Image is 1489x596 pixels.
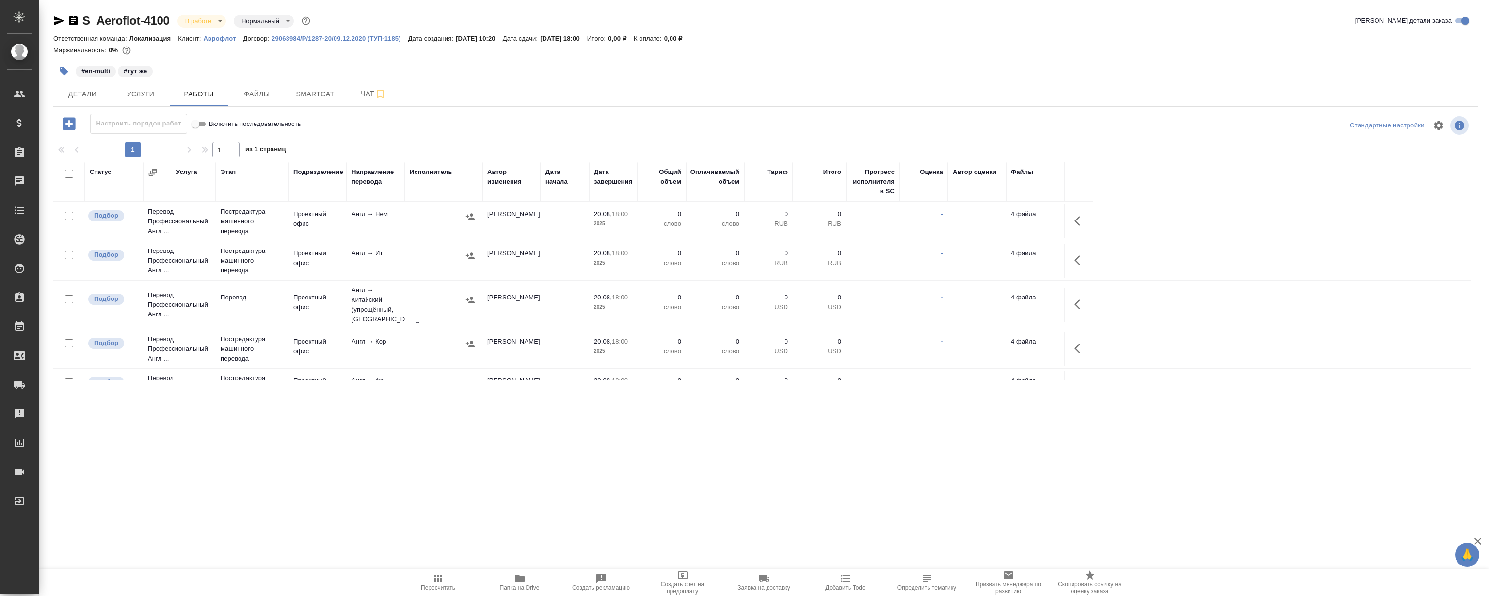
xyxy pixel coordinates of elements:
p: Клиент: [178,35,203,42]
p: USD [749,346,788,356]
p: 20.08, [594,377,612,384]
span: Smartcat [292,88,338,100]
button: Скопировать ссылку для ЯМессенджера [53,15,65,27]
button: Назначить [463,209,478,224]
div: Услуга [176,167,197,177]
span: Чат [350,88,397,100]
p: USD [798,346,841,356]
p: Подбор [94,211,118,220]
p: Локализация [129,35,178,42]
p: [DATE] 18:00 [540,35,587,42]
p: RUB [798,219,841,229]
p: 0 [642,249,681,258]
button: 0.00 USD; 0.00 RUB; [120,44,133,57]
button: Призвать менеджера по развитию [968,569,1049,596]
p: 4 файла [1011,337,1059,346]
span: Определить тематику [897,584,956,591]
button: Добавить работу [56,114,82,134]
p: 18:00 [612,338,628,345]
div: Общий объем [642,167,681,187]
button: Здесь прячутся важные кнопки [1069,293,1092,316]
span: Файлы [234,88,280,100]
p: 0% [109,47,120,54]
div: Можно подбирать исполнителей [87,249,138,262]
p: Подбор [94,377,118,387]
p: 4 файла [1011,376,1059,386]
div: Оплачиваемый объем [690,167,739,187]
div: Дата завершения [594,167,633,187]
span: Создать счет на предоплату [648,581,718,595]
td: Перевод Профессиональный Англ ... [143,329,216,368]
td: [PERSON_NAME] [482,204,541,238]
div: В работе [234,15,294,28]
p: слово [642,302,681,312]
p: 0 [691,293,739,302]
a: Аэрофлот [204,34,243,42]
span: Пересчитать [421,584,455,591]
button: Назначить [463,337,478,351]
span: Настроить таблицу [1427,114,1450,137]
span: 🙏 [1459,545,1475,565]
td: Англ → Ит [347,244,405,278]
p: 0 [642,337,681,346]
div: Можно подбирать исполнителей [87,337,138,350]
p: 0 [749,249,788,258]
div: Можно подбирать исполнителей [87,376,138,389]
p: слово [691,258,739,268]
p: 2025 [594,302,633,312]
div: split button [1347,118,1427,133]
td: Проектный офис [288,204,347,238]
span: Заявка на доставку [737,584,790,591]
span: Создать рекламацию [572,584,630,591]
div: Итого [823,167,841,177]
p: 0,00 ₽ [664,35,690,42]
button: Скопировать ссылку на оценку заказа [1049,569,1131,596]
td: Проектный офис [288,244,347,278]
p: 0 [691,376,739,386]
p: USD [798,302,841,312]
td: Перевод Профессиональный Англ ... [143,369,216,408]
p: слово [642,346,681,356]
p: Маржинальность: [53,47,109,54]
p: 0 [798,293,841,302]
p: #тут же [124,66,147,76]
p: 0 [691,337,739,346]
p: Ответственная команда: [53,35,129,42]
button: В работе [182,17,214,25]
p: 2025 [594,258,633,268]
p: 20.08, [594,210,612,218]
p: Дата сдачи: [503,35,540,42]
td: Проектный офис [288,371,347,405]
p: [DATE] 10:20 [456,35,503,42]
p: 20.08, [594,294,612,301]
p: Перевод [221,293,284,302]
p: USD [749,302,788,312]
td: Перевод Профессиональный Англ ... [143,202,216,241]
button: Создать рекламацию [560,569,642,596]
button: Добавить тэг [53,61,75,82]
p: Постредактура машинного перевода [221,246,284,275]
p: RUB [749,219,788,229]
button: Сгруппировать [148,168,158,177]
p: слово [691,219,739,229]
a: - [941,294,943,301]
a: 29063984/Р/1287-20/09.12.2020 (ТУП-1185) [272,34,408,42]
p: 18:00 [612,377,628,384]
p: 0 [749,293,788,302]
td: [PERSON_NAME] [482,332,541,366]
button: Создать счет на предоплату [642,569,723,596]
td: Англ → Фр [347,371,405,405]
span: Призвать менеджера по развитию [974,581,1043,595]
p: Аэрофлот [204,35,243,42]
span: Работы [176,88,222,100]
a: - [941,250,943,257]
p: 18:00 [612,250,628,257]
span: Услуги [117,88,164,100]
div: Подразделение [293,167,343,177]
p: 0 [691,249,739,258]
span: Посмотреть информацию [1450,116,1471,135]
div: В работе [177,15,226,28]
td: [PERSON_NAME] [482,371,541,405]
td: Англ → Китайский (упрощённый, [GEOGRAPHIC_DATA]) [347,281,405,329]
button: Определить тематику [886,569,968,596]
